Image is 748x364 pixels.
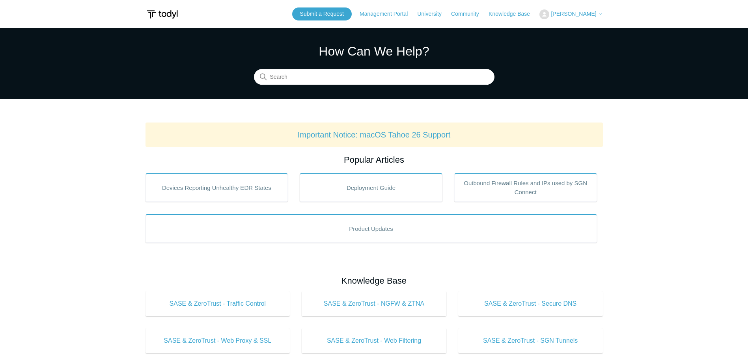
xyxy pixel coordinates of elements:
h2: Popular Articles [145,153,603,166]
span: SASE & ZeroTrust - NGFW & ZTNA [313,299,435,308]
a: SASE & ZeroTrust - SGN Tunnels [458,328,603,353]
a: SASE & ZeroTrust - Web Proxy & SSL [145,328,290,353]
span: SASE & ZeroTrust - Traffic Control [157,299,278,308]
a: Community [451,10,487,18]
a: Deployment Guide [300,173,442,202]
a: SASE & ZeroTrust - Traffic Control [145,291,290,316]
a: Management Portal [360,10,416,18]
a: University [417,10,449,18]
span: SASE & ZeroTrust - Web Proxy & SSL [157,336,278,345]
a: SASE & ZeroTrust - Web Filtering [302,328,446,353]
a: SASE & ZeroTrust - NGFW & ZTNA [302,291,446,316]
img: Todyl Support Center Help Center home page [145,7,179,22]
span: SASE & ZeroTrust - SGN Tunnels [470,336,591,345]
span: [PERSON_NAME] [551,11,596,17]
input: Search [254,69,494,85]
a: SASE & ZeroTrust - Secure DNS [458,291,603,316]
span: SASE & ZeroTrust - Web Filtering [313,336,435,345]
a: Knowledge Base [489,10,538,18]
a: Outbound Firewall Rules and IPs used by SGN Connect [454,173,597,202]
a: Important Notice: macOS Tahoe 26 Support [298,130,451,139]
a: Product Updates [145,214,597,243]
span: SASE & ZeroTrust - Secure DNS [470,299,591,308]
a: Submit a Request [292,7,352,20]
h1: How Can We Help? [254,42,494,61]
button: [PERSON_NAME] [539,9,603,19]
h2: Knowledge Base [145,274,603,287]
a: Devices Reporting Unhealthy EDR States [145,173,288,202]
